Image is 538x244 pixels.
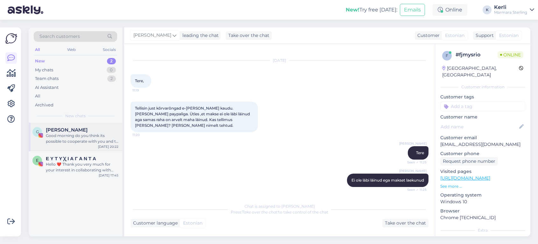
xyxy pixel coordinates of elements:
[65,113,86,119] span: New chats
[46,127,88,133] span: Giuliana Cazzaniga
[442,65,519,78] div: [GEOGRAPHIC_DATA], [GEOGRAPHIC_DATA]
[433,4,467,16] div: Online
[135,106,251,128] span: Tellisin just kõrvarõngad e-[PERSON_NAME] kaudu. [PERSON_NAME] paypaliga. Ütles ,et makse ei ole ...
[440,227,525,233] div: Extra
[35,67,53,73] div: My chats
[226,31,272,40] div: Take over the chat
[107,75,116,82] div: 2
[494,10,527,15] div: Marmara Sterling
[346,6,397,14] div: Try free [DATE]:
[494,5,527,10] div: Kerli
[440,84,525,90] div: Customer information
[183,220,202,226] span: Estonian
[399,141,427,146] span: [PERSON_NAME]
[107,67,116,73] div: 0
[403,187,427,192] span: Seen ✓ 11:25
[440,175,490,181] a: [URL][DOMAIN_NAME]
[351,178,424,183] span: Ei ole läbi läinud ega makset laekunud
[35,102,53,108] div: Archived
[441,123,518,130] input: Add name
[440,168,525,175] p: Visited pages
[35,58,45,64] div: New
[499,32,519,39] span: Estonian
[382,219,428,227] div: Take over the chat
[400,4,425,16] button: Emails
[346,7,359,13] b: New!
[456,51,498,59] div: # fjmysrio
[98,144,118,149] div: [DATE] 20:22
[132,133,156,137] span: 11:20
[403,160,427,165] span: Seen ✓ 11:25
[36,129,39,134] span: G
[102,46,117,54] div: Socials
[35,75,59,82] div: Team chats
[35,93,40,99] div: All
[66,46,77,54] div: Web
[440,102,525,111] input: Add a tag
[241,210,278,214] i: 'Take over the chat'
[440,94,525,100] p: Customer tags
[34,46,41,54] div: All
[445,32,464,39] span: Estonian
[231,210,328,214] span: Press to take control of the chat
[107,58,116,64] div: 2
[46,156,96,161] span: Ε Υ Τ Υ Χ Ι Α Γ Α Ν Τ Α
[440,150,525,157] p: Customer phone
[416,150,424,155] span: Tere
[36,158,39,163] span: Ε
[132,88,156,93] span: 11:19
[446,53,448,58] span: f
[440,141,525,148] p: [EMAIL_ADDRESS][DOMAIN_NAME]
[440,183,525,189] p: See more ...
[5,32,17,45] img: Askly Logo
[244,204,315,209] span: Chat is assigned to [PERSON_NAME]
[498,51,523,58] span: Online
[440,157,498,166] div: Request phone number
[131,220,178,226] div: Customer language
[180,32,219,39] div: leading the chat
[440,114,525,120] p: Customer name
[399,169,427,173] span: [PERSON_NAME]
[135,78,144,83] span: Tere,
[440,214,525,221] p: Chrome [TECHNICAL_ID]
[440,208,525,214] p: Browser
[483,5,492,14] div: K
[46,161,118,173] div: Hello ❤️ Thank you very much for your interest in collaborating with me. I have visited your prof...
[35,84,59,91] div: AI Assistant
[133,32,171,39] span: [PERSON_NAME]
[440,192,525,198] p: Operating system
[131,58,428,63] div: [DATE]
[494,5,534,15] a: KerliMarmara Sterling
[415,32,440,39] div: Customer
[440,134,525,141] p: Customer email
[473,32,494,39] div: Support
[99,173,118,178] div: [DATE] 17:45
[39,33,80,40] span: Search customers
[46,133,118,144] div: Good morning do you think its possible to cooperate with you and to sponsor yr products on my Ins...
[440,198,525,205] p: Windows 10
